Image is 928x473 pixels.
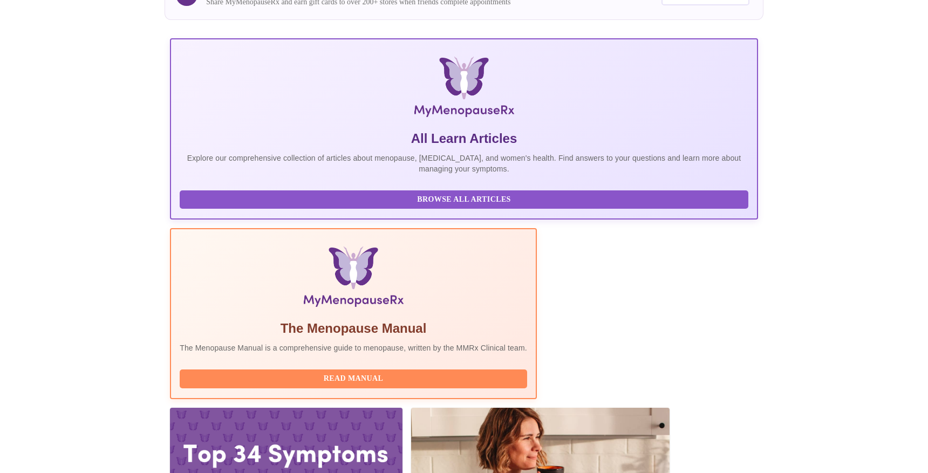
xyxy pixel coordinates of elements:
a: Read Manual [180,373,530,382]
h5: The Menopause Manual [180,320,527,337]
img: MyMenopauseRx Logo [268,57,660,121]
button: Read Manual [180,369,527,388]
h5: All Learn Articles [180,130,748,147]
button: Browse All Articles [180,190,748,209]
p: The Menopause Manual is a comprehensive guide to menopause, written by the MMRx Clinical team. [180,342,527,353]
span: Browse All Articles [190,193,738,207]
a: Browse All Articles [180,194,751,203]
p: Explore our comprehensive collection of articles about menopause, [MEDICAL_DATA], and women's hea... [180,153,748,174]
span: Read Manual [190,372,516,386]
img: Menopause Manual [235,246,472,311]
